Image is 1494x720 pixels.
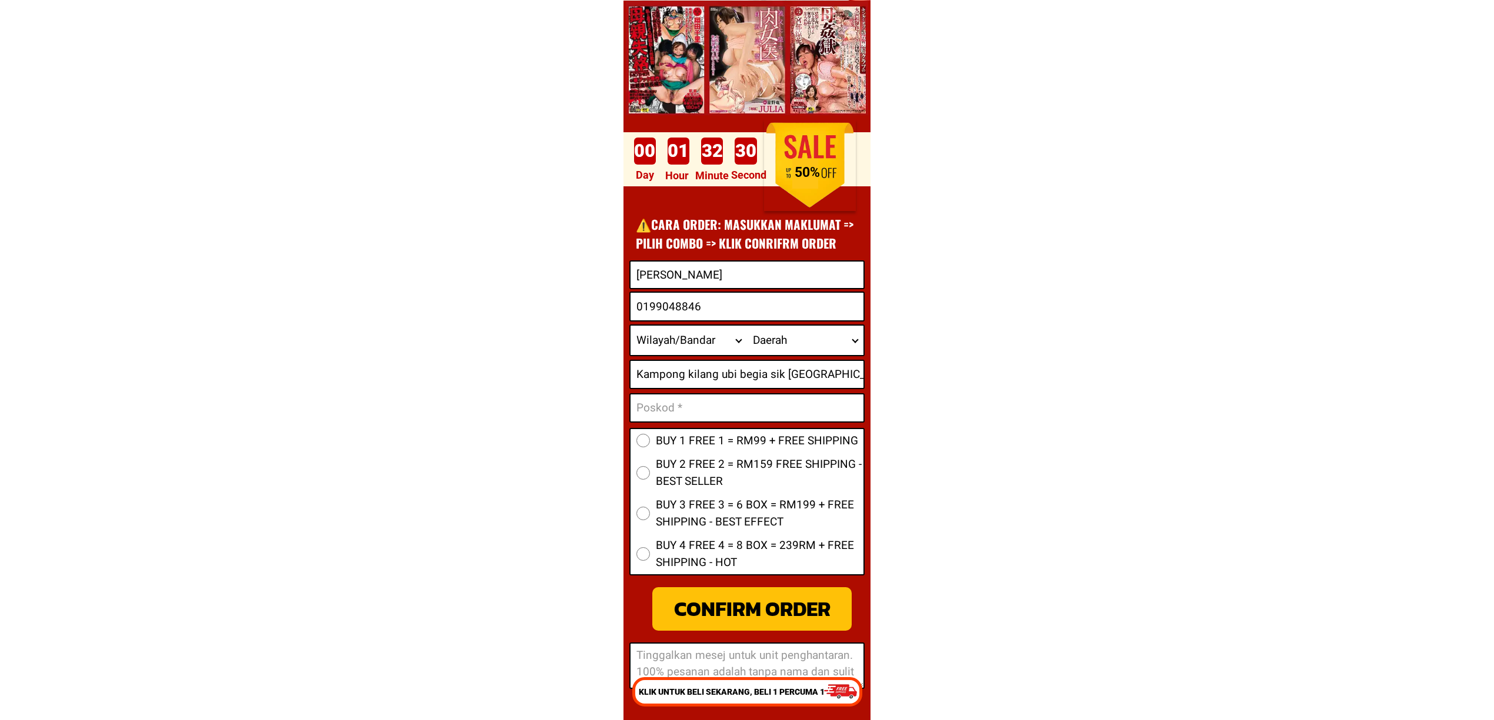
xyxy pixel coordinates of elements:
p: Klik untuk beli sekarang, beli 1 percuma 1 [639,686,830,698]
h1: ⚠️️CARA ORDER: MASUKKAN MAKLUMAT => PILIH COMBO => KLIK CONRIFRM ORDER [636,215,861,252]
input: BUY 1 FREE 1 = RM99 + FREE SHIPPING [636,434,650,447]
div: CONFIRM ORDER [652,593,852,624]
input: Input address [631,361,863,388]
span: BUY 2 FREE 2 = RM159 FREE SHIPPING - BEST SELLER [656,456,863,490]
h1: Hour [665,168,695,183]
h1: Minute [695,168,731,183]
span: BUY 1 FREE 1 = RM99 + FREE SHIPPING [656,433,858,450]
h1: Second [731,167,769,183]
input: Input text_input_1 [631,394,863,421]
input: BUY 4 FREE 4 = 8 BOX = 239RM + FREE SHIPPING - HOT [636,547,650,561]
input: Input phone_number [631,293,863,320]
h1: Day [636,167,657,183]
input: BUY 3 FREE 3 = 6 BOX = RM199 + FREE SHIPPING - BEST EFFECT [636,507,650,520]
span: BUY 3 FREE 3 = 6 BOX = RM199 + FREE SHIPPING - BEST EFFECT [656,497,863,530]
span: BUY 4 FREE 4 = 8 BOX = 239RM + FREE SHIPPING - HOT [656,537,863,571]
select: Select province [631,326,747,355]
input: Input full_name [631,262,863,288]
select: Select district [747,326,863,355]
input: BUY 2 FREE 2 = RM159 FREE SHIPPING - BEST SELLER [636,466,650,480]
h1: 50% [781,165,833,181]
